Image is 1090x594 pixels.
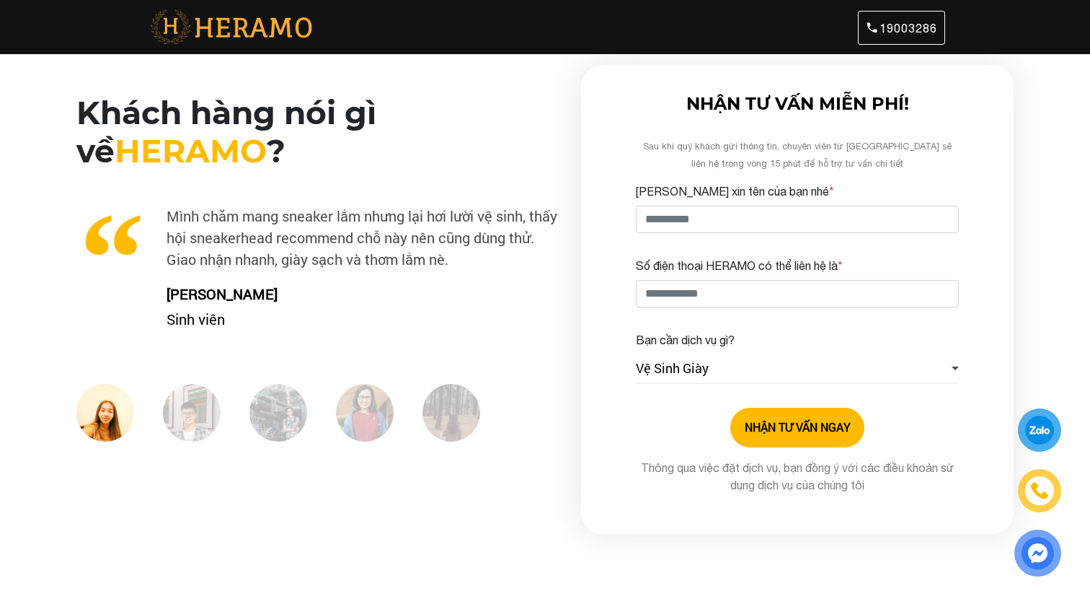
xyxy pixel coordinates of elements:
[1031,482,1048,499] img: phone-icon
[336,384,394,442] img: Heramo-giat-giay-ve-sinh-giay-danh-gia-oanh1.jpg
[163,384,221,442] img: Heramo-giat-giay-ve-sinh-giay-danh-gia-lan.jpg
[145,9,317,46] img: heramo_logo_with_text.png
[422,384,480,442] img: Heramo-giat-giay-ve-sinh-giay-danh-gia-oanh.jpg
[641,461,954,492] span: Thông qua việc đặt dịch vụ, bạn đồng ý với các điều khoản sử dụng dịch vụ của chúng tôi
[636,94,959,115] h3: NHẬN TƯ VẤN MIỄN PHÍ!
[76,205,558,270] p: Mình chăm mang sneaker lắm nhưng lại hơi lười vệ sinh, thấy hội sneakerhead recommend chỗ này nên...
[76,94,558,170] h2: Khách hàng nói gì về ?
[115,131,267,170] span: HERAMO
[636,331,735,349] label: Bạn cần dịch vụ gì?
[636,359,709,378] span: Vệ Sinh Giày
[156,283,558,305] p: [PERSON_NAME]
[858,11,945,45] a: 19003286
[643,141,952,169] span: Sau khi quý khách gửi thông tin, chuyên viên từ [GEOGRAPHIC_DATA] sẽ liên hệ trong vòng 15 phút đ...
[156,308,558,330] p: Sinh viên
[249,384,307,442] img: Heramo-giat-giay-ve-sinh-giay-danh-gia-steven.jpg
[76,384,134,442] img: Heramo-giat-giay-ve-sinh-giay-danh-gia-nguyen.jpg
[730,408,864,447] button: NHẬN TƯ VẤN NGAY
[636,183,834,200] label: [PERSON_NAME] xin tên của bạn nhé
[636,257,843,274] label: Số điện thoại HERAMO có thể liên hệ là
[1020,471,1059,510] a: phone-icon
